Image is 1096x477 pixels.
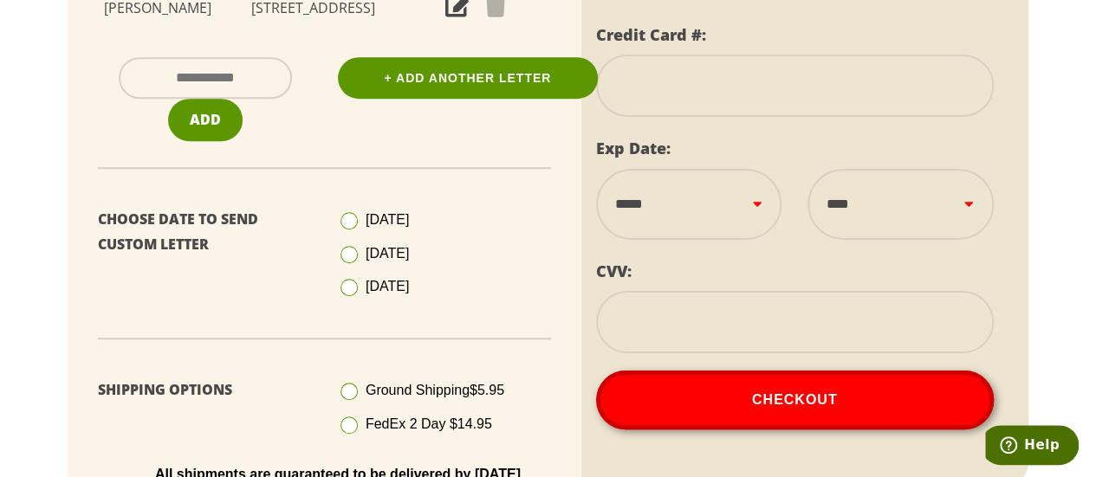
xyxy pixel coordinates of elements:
[366,279,409,293] span: [DATE]
[596,24,706,45] label: Credit Card #:
[190,110,221,129] span: Add
[366,383,504,397] span: Ground Shipping
[985,425,1079,468] iframe: Opens a widget where you can find more information
[98,207,312,257] p: Choose Date To Send Custom Letter
[596,371,994,429] button: Checkout
[470,383,504,397] span: $5.95
[596,138,671,158] label: Exp Date:
[338,57,598,99] a: + Add Another Letter
[98,377,312,403] p: Shipping Options
[366,246,409,261] span: [DATE]
[366,212,409,227] span: [DATE]
[366,416,492,431] span: FedEx 2 Day $14.95
[596,261,632,281] label: CVV:
[168,99,243,141] button: Add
